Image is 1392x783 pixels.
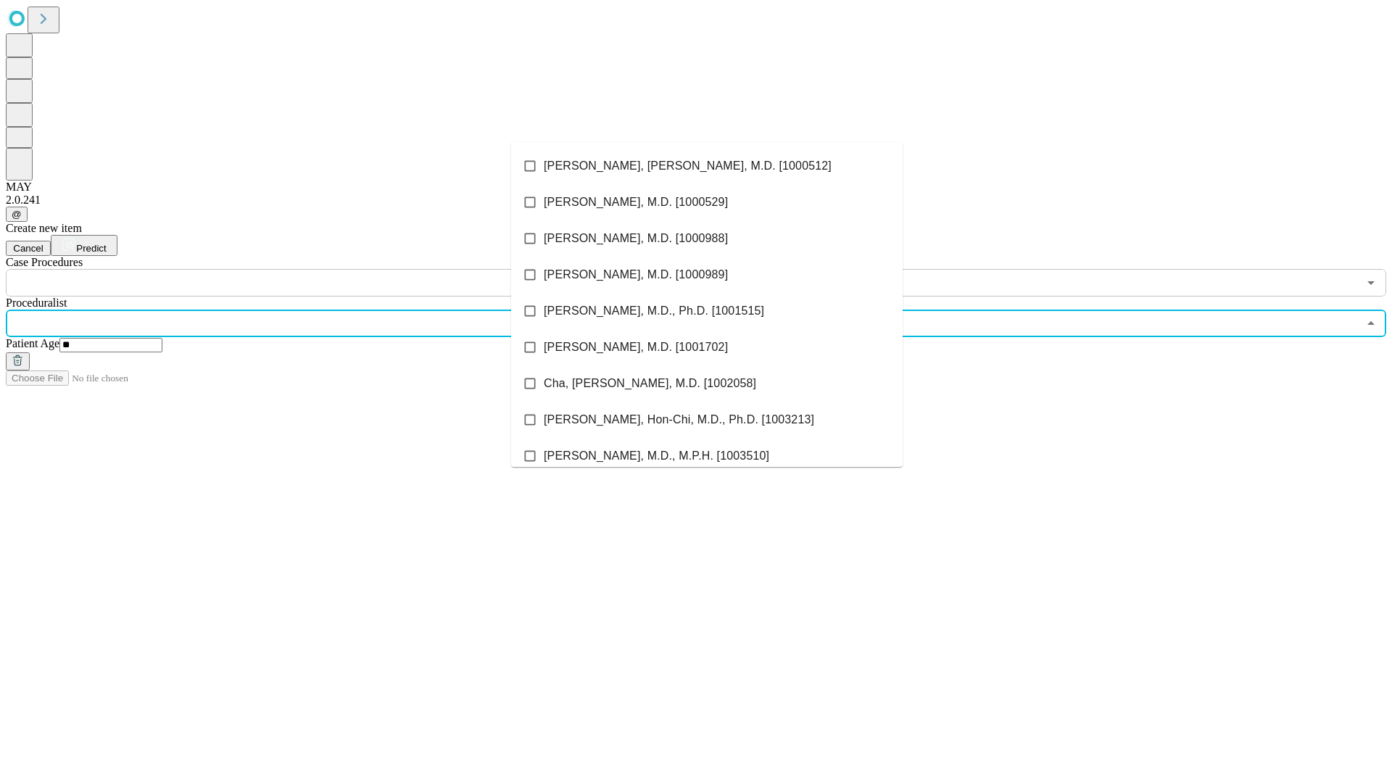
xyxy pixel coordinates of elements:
[544,411,814,428] span: [PERSON_NAME], Hon-Chi, M.D., Ph.D. [1003213]
[6,222,82,234] span: Create new item
[544,375,756,392] span: Cha, [PERSON_NAME], M.D. [1002058]
[544,447,769,465] span: [PERSON_NAME], M.D., M.P.H. [1003510]
[6,207,28,222] button: @
[6,337,59,349] span: Patient Age
[6,241,51,256] button: Cancel
[13,243,43,254] span: Cancel
[544,339,728,356] span: [PERSON_NAME], M.D. [1001702]
[12,209,22,220] span: @
[6,297,67,309] span: Proceduralist
[1361,313,1381,333] button: Close
[544,230,728,247] span: [PERSON_NAME], M.D. [1000988]
[6,181,1386,194] div: MAY
[544,266,728,283] span: [PERSON_NAME], M.D. [1000989]
[51,235,117,256] button: Predict
[544,157,832,175] span: [PERSON_NAME], [PERSON_NAME], M.D. [1000512]
[544,194,728,211] span: [PERSON_NAME], M.D. [1000529]
[6,256,83,268] span: Scheduled Procedure
[1361,273,1381,293] button: Open
[544,302,764,320] span: [PERSON_NAME], M.D., Ph.D. [1001515]
[6,194,1386,207] div: 2.0.241
[76,243,106,254] span: Predict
